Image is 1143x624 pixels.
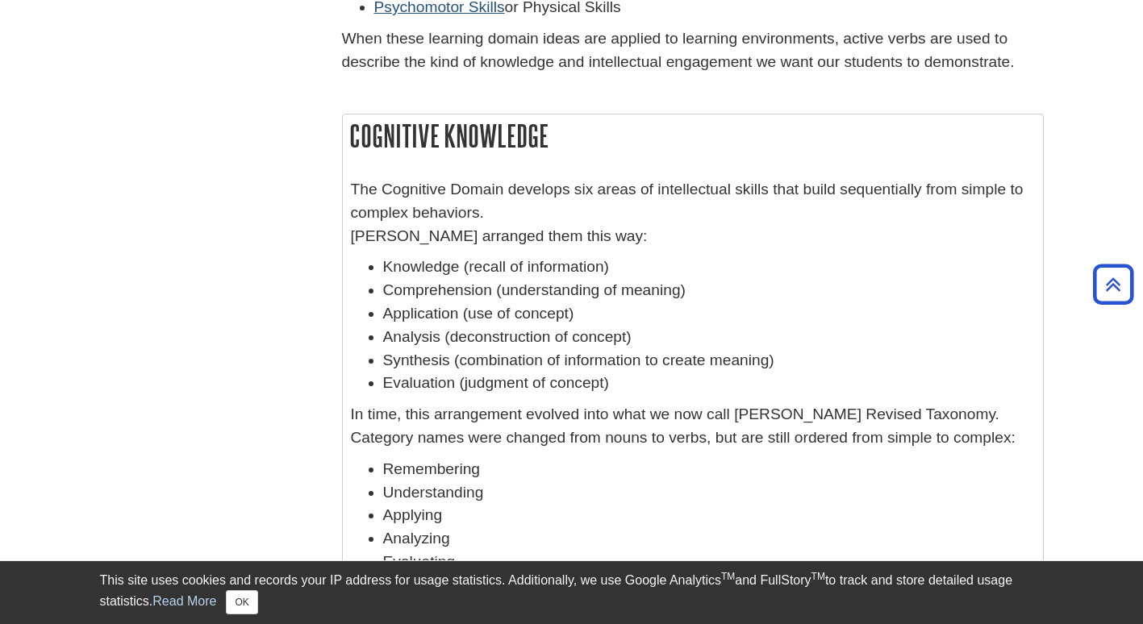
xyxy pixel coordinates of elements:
[383,302,1035,326] li: Application (use of concept)
[383,279,1035,302] li: Comprehension (understanding of meaning)
[721,571,735,582] sup: TM
[383,372,1035,395] li: Evaluation (judgment of concept)
[383,256,1035,279] li: Knowledge (recall of information)
[383,458,1035,481] li: Remembering
[383,527,1035,551] li: Analyzing
[351,178,1035,248] p: The Cognitive Domain develops six areas of intellectual skills that build sequentially from simpl...
[1087,273,1139,295] a: Back to Top
[100,571,1044,614] div: This site uses cookies and records your IP address for usage statistics. Additionally, we use Goo...
[383,551,1035,574] li: Evaluating
[383,481,1035,505] li: Understanding
[383,504,1035,527] li: Applying
[811,571,825,582] sup: TM
[351,403,1035,450] p: In time, this arrangement evolved into what we now call [PERSON_NAME] Revised Taxonomy. Category ...
[383,349,1035,372] li: Synthesis (combination of information to create meaning)
[383,326,1035,349] li: Analysis (deconstruction of concept)
[342,27,1044,74] p: When these learning domain ideas are applied to learning environments, active verbs are used to d...
[226,590,257,614] button: Close
[152,594,216,608] a: Read More
[343,114,1043,157] h2: Cognitive Knowledge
